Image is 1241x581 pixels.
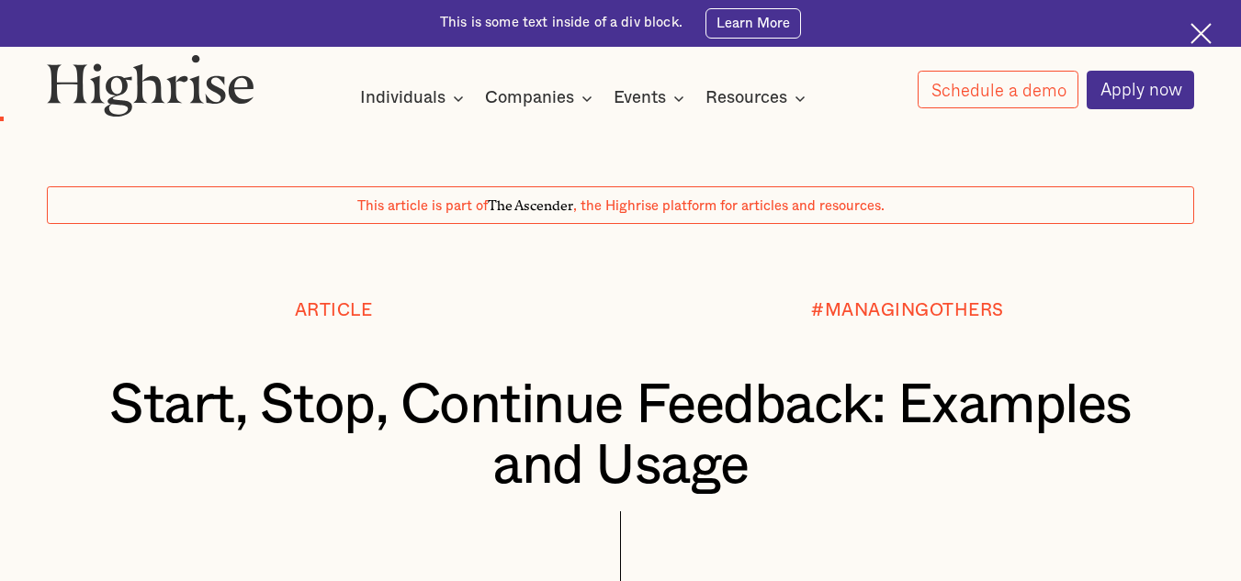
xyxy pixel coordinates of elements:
h1: Start, Stop, Continue Feedback: Examples and Usage [95,375,1147,497]
img: Highrise logo [47,54,254,117]
div: Events [614,87,690,109]
div: Companies [485,87,598,109]
div: Resources [705,87,811,109]
span: The Ascender [488,195,573,211]
div: Individuals [360,87,469,109]
a: Schedule a demo [918,71,1079,108]
div: #MANAGINGOTHERS [811,302,1004,321]
span: , the Highrise platform for articles and resources. [573,199,885,213]
a: Learn More [705,8,801,39]
img: Cross icon [1190,23,1212,44]
div: Article [295,302,373,321]
div: Resources [705,87,787,109]
div: Events [614,87,666,109]
span: This article is part of [357,199,488,213]
div: Individuals [360,87,446,109]
a: Apply now [1087,71,1195,109]
div: This is some text inside of a div block. [440,14,683,32]
div: Companies [485,87,574,109]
